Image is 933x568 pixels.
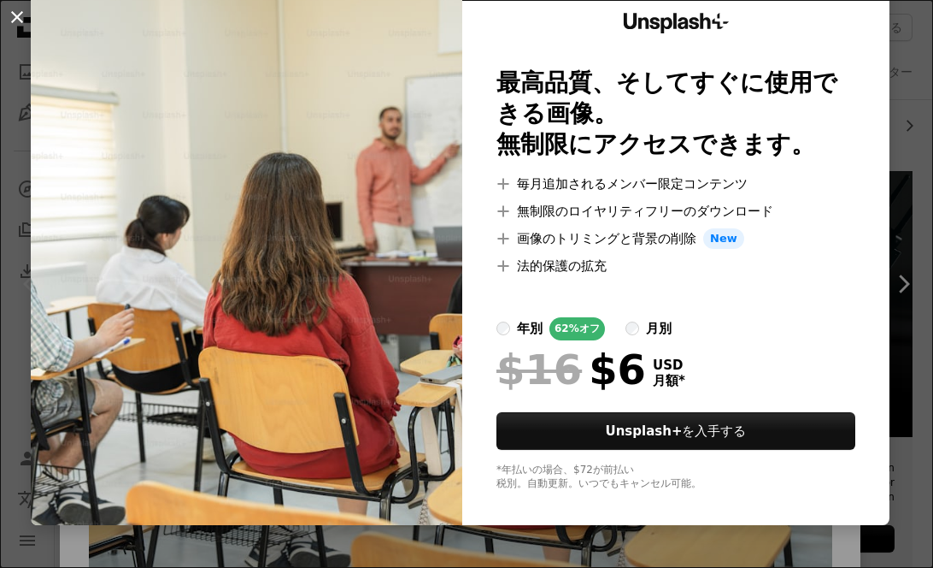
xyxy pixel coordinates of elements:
div: *年払いの場合、 $72 が前払い 税別。自動更新。いつでもキャンセル可能。 [496,464,855,491]
input: 年別62%オフ [496,322,510,335]
button: Unsplash+を入手する [496,412,855,450]
li: 毎月追加されるメンバー限定コンテンツ [496,174,855,194]
span: New [703,228,744,249]
li: 法的保護の拡充 [496,256,855,276]
div: 62% オフ [549,317,605,340]
li: 画像のトリミングと背景の削除 [496,228,855,249]
span: USD [653,358,685,373]
strong: Unsplash+ [606,423,683,439]
div: 月別 [646,318,672,339]
span: $16 [496,347,582,392]
li: 無制限のロイヤリティフリーのダウンロード [496,201,855,222]
div: 年別 [517,318,543,339]
h2: 最高品質、そしてすぐに使用できる画像。 無制限にアクセスできます。 [496,68,855,160]
div: $6 [496,347,646,392]
input: 月別 [625,322,639,335]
